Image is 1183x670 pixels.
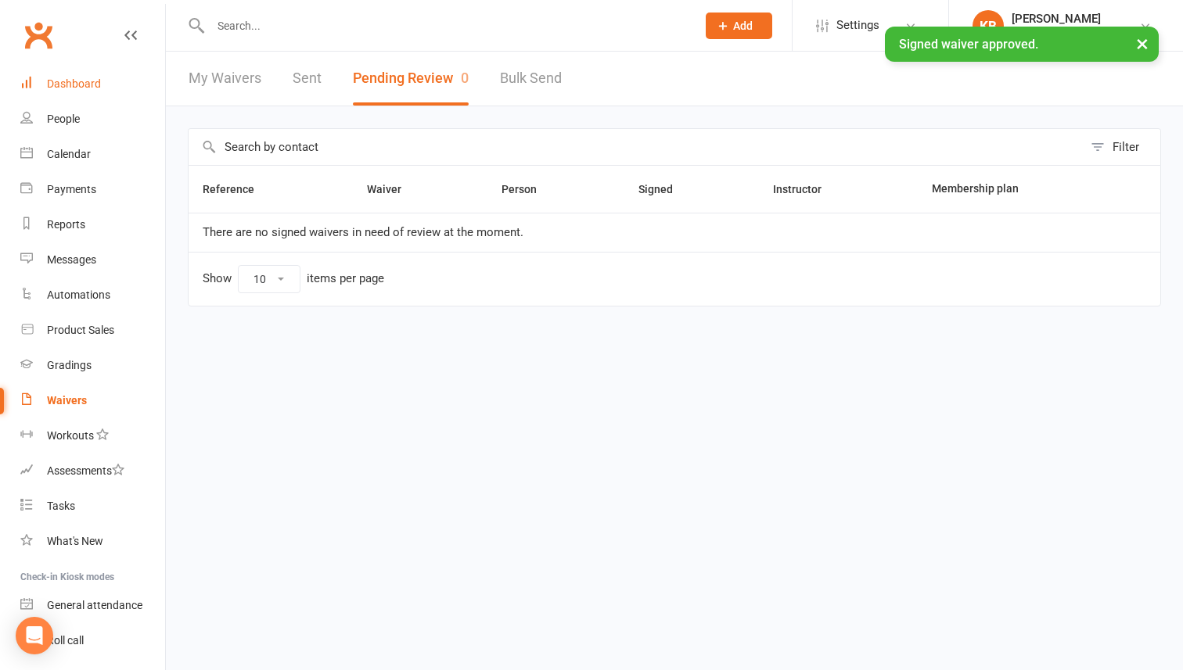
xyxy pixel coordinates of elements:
[20,242,165,278] a: Messages
[47,429,94,442] div: Workouts
[293,52,322,106] a: Sent
[47,288,110,301] div: Automations
[189,52,261,106] a: My Waivers
[502,183,554,195] span: Person
[20,623,165,658] a: Roll call
[733,20,753,32] span: Add
[20,453,165,489] a: Assessments
[20,207,165,242] a: Reports
[47,253,96,266] div: Messages
[307,272,384,285] div: items per page
[203,183,271,195] span: Reference
[20,418,165,453] a: Workouts
[203,180,271,199] button: Reference
[1128,27,1156,60] button: ×
[189,213,1160,252] td: There are no signed waivers in need of review at the moment.
[353,52,469,106] button: Pending Review0
[47,113,80,125] div: People
[638,180,690,199] button: Signed
[47,148,91,160] div: Calendar
[502,180,554,199] button: Person
[203,265,384,293] div: Show
[706,13,772,39] button: Add
[20,524,165,559] a: What's New
[1113,138,1139,156] div: Filter
[20,348,165,383] a: Gradings
[20,278,165,313] a: Automations
[19,16,58,55] a: Clubworx
[47,599,142,611] div: General attendance
[47,464,124,477] div: Assessments
[500,52,562,106] a: Bulk Send
[973,10,1004,41] div: KB
[20,313,165,348] a: Product Sales
[836,8,879,43] span: Settings
[47,183,96,195] div: Payments
[16,617,53,654] div: Open Intercom Messenger
[20,172,165,207] a: Payments
[918,166,1113,213] th: Membership plan
[1012,12,1128,26] div: [PERSON_NAME]
[367,183,419,195] span: Waiver
[206,15,685,37] input: Search...
[20,489,165,524] a: Tasks
[47,634,84,647] div: Roll call
[367,180,419,199] button: Waiver
[47,500,75,512] div: Tasks
[773,183,839,195] span: Instructor
[1083,129,1160,165] button: Filter
[638,183,690,195] span: Signed
[20,383,165,418] a: Waivers
[20,66,165,102] a: Dashboard
[47,218,85,231] div: Reports
[461,70,469,86] span: 0
[1012,26,1128,40] div: Jiu Jitsu Works PTY LTD
[47,77,101,90] div: Dashboard
[189,129,1083,165] input: Search by contact
[47,535,103,547] div: What's New
[47,324,114,336] div: Product Sales
[47,394,87,407] div: Waivers
[20,588,165,623] a: General attendance kiosk mode
[773,180,839,199] button: Instructor
[885,27,1159,62] div: Signed waiver approved.
[47,359,92,371] div: Gradings
[20,102,165,137] a: People
[20,137,165,172] a: Calendar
